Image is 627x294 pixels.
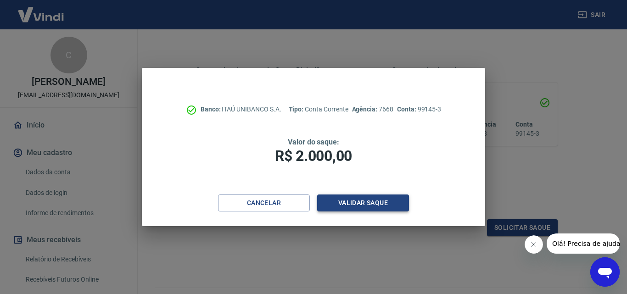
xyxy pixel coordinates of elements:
[397,105,418,113] span: Conta:
[201,105,281,114] p: ITAÚ UNIBANCO S.A.
[547,233,620,254] iframe: Mensagem da empresa
[352,105,393,114] p: 7668
[352,105,379,113] span: Agência:
[289,105,305,113] span: Tipo:
[6,6,77,14] span: Olá! Precisa de ajuda?
[397,105,441,114] p: 99145-3
[317,194,409,211] button: Validar saque
[590,257,620,287] iframe: Botão para abrir a janela de mensagens
[201,105,222,113] span: Banco:
[289,105,348,114] p: Conta Corrente
[525,235,543,254] iframe: Fechar mensagem
[218,194,310,211] button: Cancelar
[275,147,352,165] span: R$ 2.000,00
[288,138,339,146] span: Valor do saque:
